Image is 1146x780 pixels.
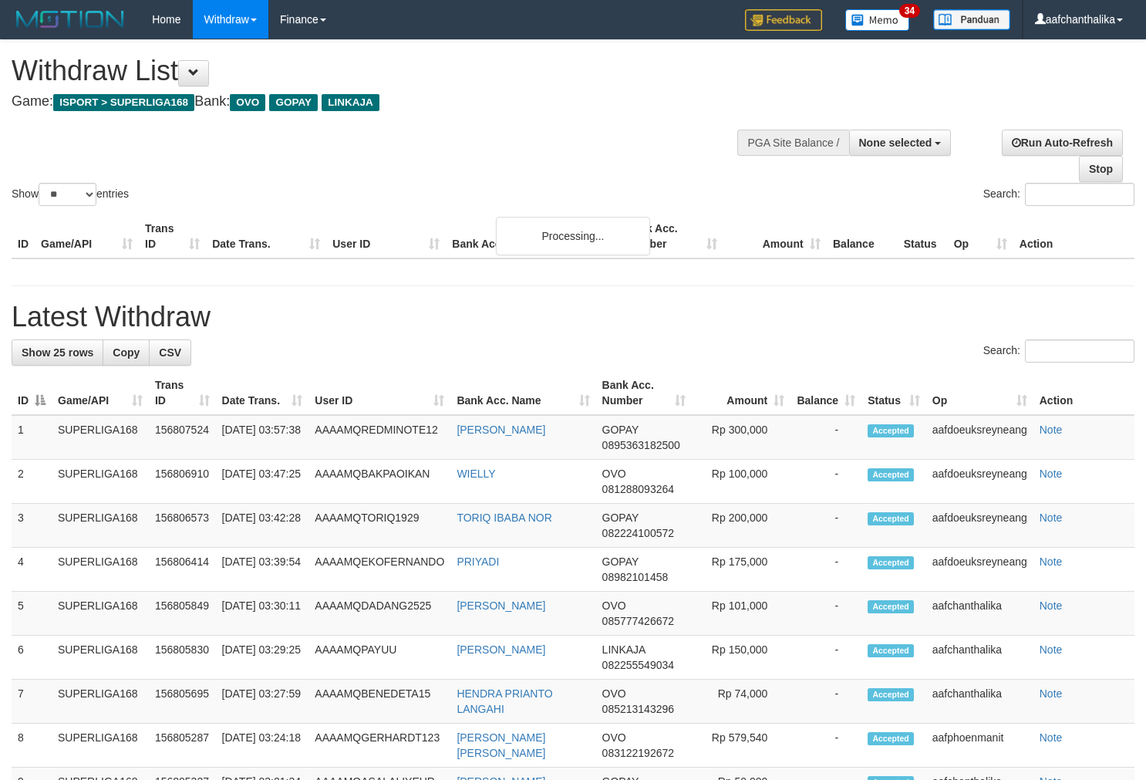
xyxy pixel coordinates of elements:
a: PRIYADI [457,555,499,568]
td: [DATE] 03:29:25 [216,636,309,680]
th: Op: activate to sort column ascending [926,371,1033,415]
th: Date Trans. [206,214,326,258]
span: OVO [230,94,265,111]
td: AAAAMQBENEDETA15 [308,680,450,724]
span: OVO [602,468,626,480]
td: SUPERLIGA168 [52,504,149,548]
th: ID [12,214,35,258]
a: [PERSON_NAME] [PERSON_NAME] [457,731,545,759]
th: Bank Acc. Number [619,214,723,258]
td: 156805287 [149,724,216,768]
td: 3 [12,504,52,548]
td: [DATE] 03:24:18 [216,724,309,768]
span: Accepted [868,468,914,481]
td: - [790,724,861,768]
td: AAAAMQTORIQ1929 [308,504,450,548]
a: Note [1040,599,1063,612]
td: AAAAMQREDMINOTE12 [308,415,450,460]
th: ID: activate to sort column descending [12,371,52,415]
span: GOPAY [602,512,639,524]
a: TORIQ IBABA NOR [457,512,551,524]
td: [DATE] 03:27:59 [216,680,309,724]
span: Accepted [868,600,914,613]
td: Rp 150,000 [692,636,790,680]
th: User ID [326,214,446,258]
a: Note [1040,731,1063,744]
td: 1 [12,415,52,460]
th: Bank Acc. Number: activate to sort column ascending [596,371,692,415]
td: SUPERLIGA168 [52,415,149,460]
span: CSV [159,346,181,359]
td: AAAAMQBAKPAOIKAN [308,460,450,504]
th: User ID: activate to sort column ascending [308,371,450,415]
th: Amount: activate to sort column ascending [692,371,790,415]
td: - [790,504,861,548]
th: Amount [723,214,827,258]
span: Copy 085777426672 to clipboard [602,615,674,627]
td: 5 [12,592,52,636]
th: Trans ID [139,214,206,258]
td: aafchanthalika [926,592,1033,636]
a: Show 25 rows [12,339,103,366]
td: 8 [12,724,52,768]
th: Op [948,214,1013,258]
th: Action [1013,214,1134,258]
a: CSV [149,339,191,366]
span: Accepted [868,732,914,745]
td: - [790,592,861,636]
a: WIELLY [457,468,495,480]
td: 156805849 [149,592,216,636]
span: GOPAY [602,424,639,436]
td: aafdoeuksreyneang [926,415,1033,460]
td: 156807524 [149,415,216,460]
span: OVO [602,599,626,612]
td: - [790,415,861,460]
a: Note [1040,468,1063,480]
span: Accepted [868,512,914,525]
th: Balance: activate to sort column ascending [790,371,861,415]
td: Rp 101,000 [692,592,790,636]
td: SUPERLIGA168 [52,460,149,504]
label: Search: [983,339,1134,363]
th: Trans ID: activate to sort column ascending [149,371,216,415]
td: 156806910 [149,460,216,504]
th: Bank Acc. Name [446,214,619,258]
td: 156806414 [149,548,216,592]
td: aafchanthalika [926,680,1033,724]
td: [DATE] 03:30:11 [216,592,309,636]
label: Show entries [12,183,129,206]
a: Run Auto-Refresh [1002,130,1123,156]
img: Feedback.jpg [745,9,822,31]
td: SUPERLIGA168 [52,592,149,636]
th: Balance [827,214,898,258]
th: Bank Acc. Name: activate to sort column ascending [450,371,595,415]
td: - [790,680,861,724]
td: 6 [12,636,52,680]
td: - [790,548,861,592]
td: SUPERLIGA168 [52,724,149,768]
td: AAAAMQGERHARDT123 [308,724,450,768]
th: Status: activate to sort column ascending [861,371,926,415]
span: Copy 085213143296 to clipboard [602,703,674,715]
td: AAAAMQEKOFERNANDO [308,548,450,592]
a: [PERSON_NAME] [457,424,545,436]
td: Rp 200,000 [692,504,790,548]
td: aafdoeuksreyneang [926,548,1033,592]
td: 156805830 [149,636,216,680]
td: Rp 579,540 [692,724,790,768]
a: Copy [103,339,150,366]
button: None selected [849,130,952,156]
td: [DATE] 03:42:28 [216,504,309,548]
span: Accepted [868,556,914,569]
td: [DATE] 03:47:25 [216,460,309,504]
img: MOTION_logo.png [12,8,129,31]
td: [DATE] 03:39:54 [216,548,309,592]
td: 2 [12,460,52,504]
td: aafdoeuksreyneang [926,460,1033,504]
input: Search: [1025,183,1134,206]
span: Accepted [868,644,914,657]
span: LINKAJA [322,94,379,111]
span: OVO [602,687,626,700]
td: - [790,460,861,504]
span: GOPAY [269,94,318,111]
